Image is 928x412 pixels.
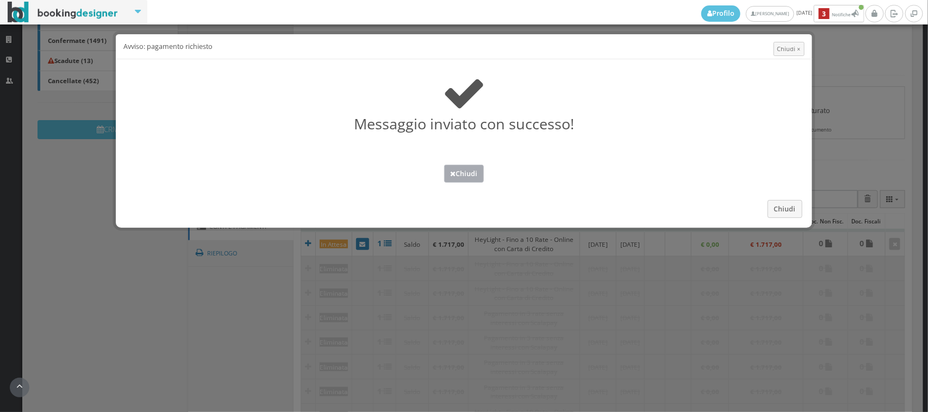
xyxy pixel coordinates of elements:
button: 3Notifiche [814,5,864,22]
h2: Messaggio inviato con successo! [119,71,809,133]
button: Chiudi [444,165,484,183]
span: [DATE] [701,5,865,22]
img: BookingDesigner.com [8,2,118,23]
h5: Avviso: pagamento richiesto [123,42,805,52]
b: 3 [819,8,830,20]
button: × [907,388,913,398]
span: Chiudi × [777,45,801,53]
a: Profilo [701,5,740,22]
button: Close [768,200,802,218]
span: Richiesta di pagamento creata con successo [694,394,844,404]
a: [PERSON_NAME] [746,6,794,22]
button: Close [774,42,805,56]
